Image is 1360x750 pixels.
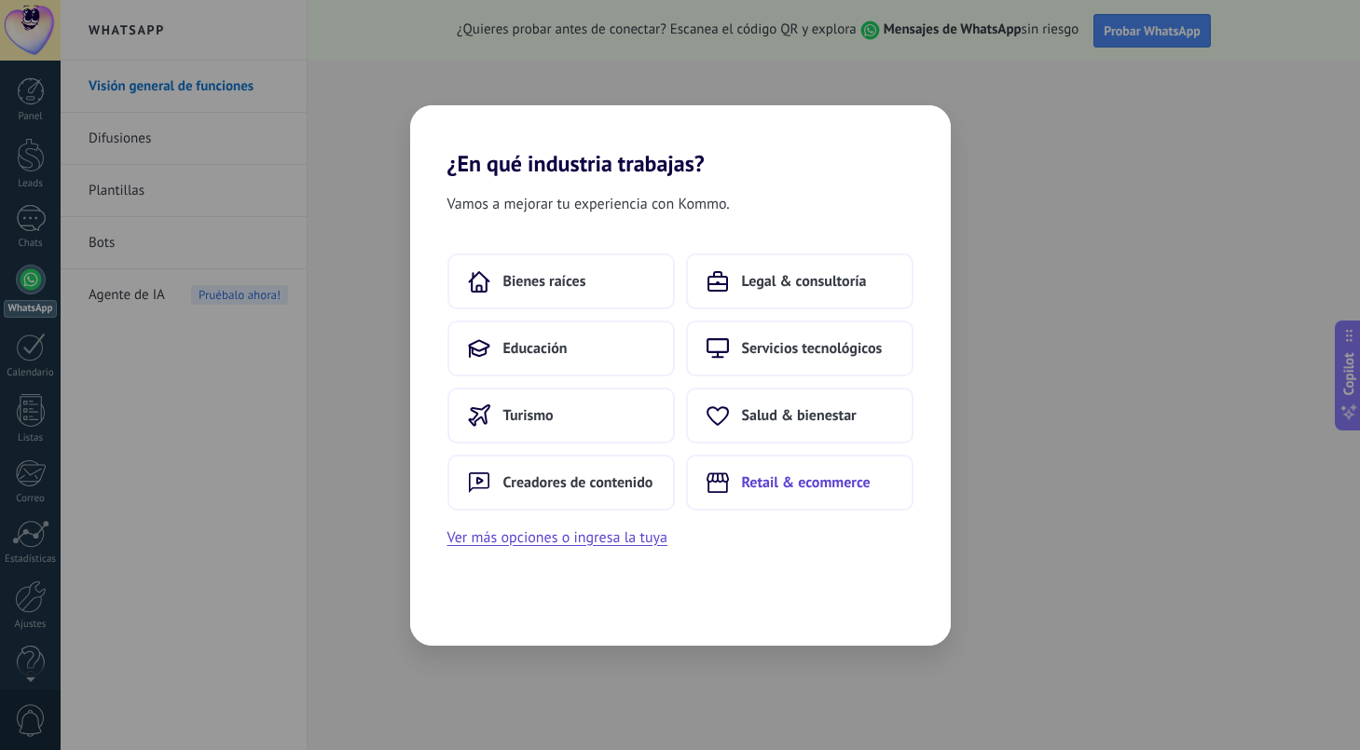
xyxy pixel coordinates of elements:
button: Bienes raíces [447,253,675,309]
span: Retail & ecommerce [742,473,871,492]
button: Turismo [447,388,675,443]
span: Servicios tecnológicos [742,339,883,358]
span: Legal & consultoría [742,272,867,291]
span: Educación [503,339,568,358]
span: Bienes raíces [503,272,586,291]
button: Servicios tecnológicos [686,320,914,376]
button: Salud & bienestar [686,388,914,443]
h2: ¿En qué industria trabajas? [410,105,951,177]
button: Retail & ecommerce [686,455,914,511]
span: Vamos a mejorar tu experiencia con Kommo. [447,192,730,216]
button: Legal & consultoría [686,253,914,309]
span: Creadores de contenido [503,473,653,492]
button: Ver más opciones o ingresa la tuya [447,525,667,550]
span: Turismo [503,406,554,425]
button: Educación [447,320,675,376]
button: Creadores de contenido [447,455,675,511]
span: Salud & bienestar [742,406,857,425]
